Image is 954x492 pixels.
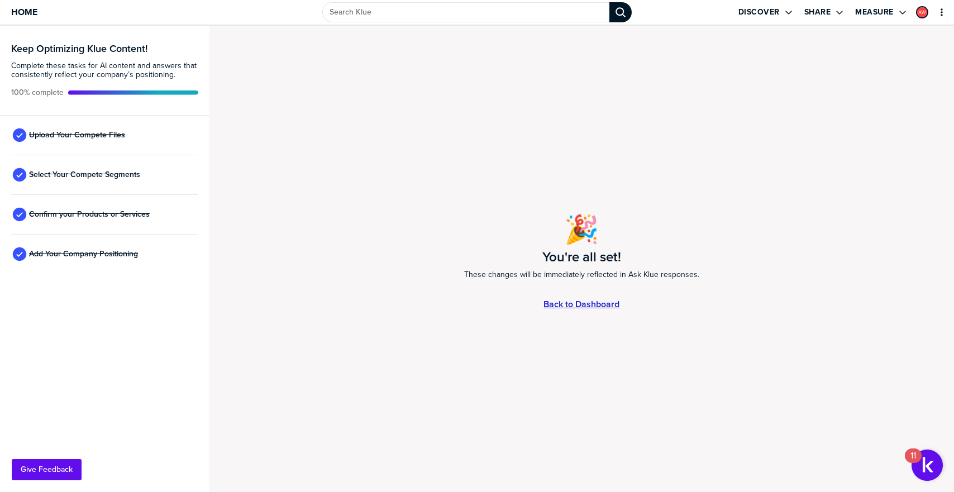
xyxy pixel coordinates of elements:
[917,7,927,17] img: 08df1e5065f9e9501db7b3b42cf49a72-sml.png
[29,250,138,259] span: Add Your Company Positioning
[910,456,916,470] div: 11
[738,7,780,17] label: Discover
[609,2,632,22] div: Search Klue
[11,88,64,97] span: Active
[12,459,82,480] button: Give Feedback
[11,44,198,54] h3: Keep Optimizing Klue Content!
[542,250,621,264] h1: You're all set!
[855,7,894,17] label: Measure
[915,5,929,20] a: Edit Profile
[29,170,140,179] span: Select Your Compete Segments
[11,7,37,17] span: Home
[29,210,150,219] span: Confirm your Products or Services
[11,61,198,79] span: Complete these tasks for AI content and answers that consistently reflect your company’s position...
[912,450,943,481] button: Open Resource Center, 11 new notifications
[804,7,831,17] label: Share
[564,209,599,250] span: 🎉
[322,2,609,22] input: Search Klue
[464,268,699,281] span: These changes will be immediately reflected in Ask Klue responses.
[29,131,125,140] span: Upload Your Compete Files
[543,299,619,309] a: Back to Dashboard
[916,6,928,18] div: Adam Wedwick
